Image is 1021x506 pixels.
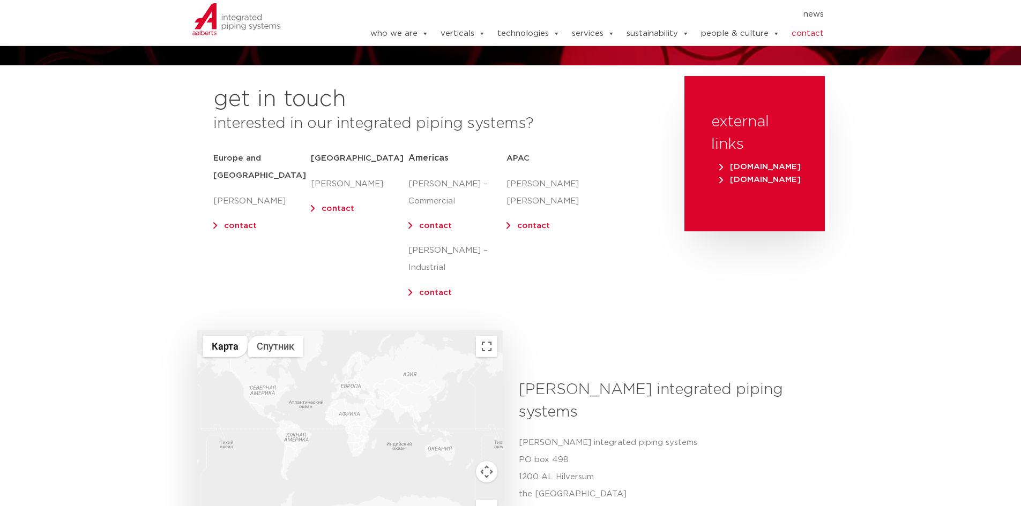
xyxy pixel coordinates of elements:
[322,205,354,213] a: contact
[213,193,311,210] p: [PERSON_NAME]
[792,23,824,44] a: contact
[338,6,824,23] nav: Menu
[311,150,408,167] h5: [GEOGRAPHIC_DATA]
[408,176,506,210] p: [PERSON_NAME] – Commercial
[497,23,560,44] a: technologies
[519,379,816,424] h3: [PERSON_NAME] integrated piping systems
[370,23,429,44] a: who we are
[803,6,824,23] a: news
[213,154,306,179] strong: Europe and [GEOGRAPHIC_DATA]
[224,222,257,230] a: contact
[506,176,604,210] p: [PERSON_NAME] [PERSON_NAME]
[519,434,816,503] p: [PERSON_NAME] integrated piping systems PO box 498 1200 AL Hilversum the [GEOGRAPHIC_DATA]
[408,242,506,276] p: [PERSON_NAME] – Industrial
[203,336,248,357] button: Показать карту с названиями объектов
[572,23,615,44] a: services
[476,461,497,482] button: Управление камерой на карте
[701,23,780,44] a: people & culture
[506,150,604,167] h5: APAC
[419,289,452,297] a: contact
[476,336,497,357] button: Включить полноэкранный режим
[419,222,452,230] a: contact
[717,176,803,184] a: [DOMAIN_NAME]
[717,163,803,171] a: [DOMAIN_NAME]
[213,87,346,112] h2: get in touch
[441,23,486,44] a: verticals
[719,176,801,184] span: [DOMAIN_NAME]
[248,336,303,357] button: Показать спутниковую карту
[627,23,689,44] a: sustainability
[213,112,658,135] h3: interested in our integrated piping systems?
[408,154,449,162] span: Americas
[517,222,550,230] a: contact
[711,111,798,156] h3: external links
[719,163,801,171] span: [DOMAIN_NAME]
[311,176,408,193] p: [PERSON_NAME]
